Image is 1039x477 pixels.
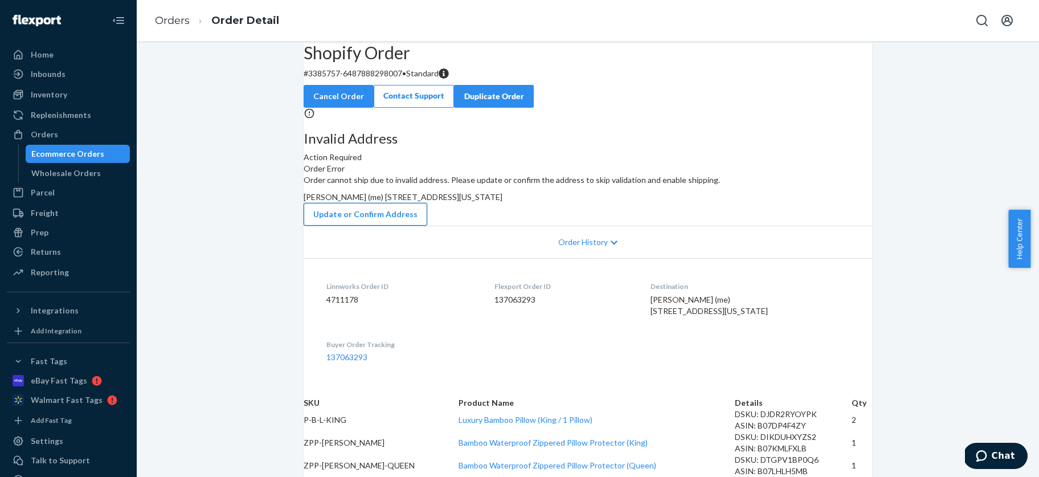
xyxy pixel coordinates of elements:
[558,237,608,248] span: Order History
[31,207,59,219] div: Freight
[326,352,367,362] a: 137063293
[7,204,130,222] a: Freight
[304,163,872,174] header: Order Error
[7,263,130,282] a: Reporting
[971,9,993,32] button: Open Search Box
[7,223,130,242] a: Prep
[13,15,61,26] img: Flexport logo
[304,409,459,431] td: P-B-L-KING
[31,375,87,386] div: eBay Fast Tags
[31,356,67,367] div: Fast Tags
[7,432,130,450] a: Settings
[304,131,872,163] div: Action Required
[7,414,130,427] a: Add Fast Tag
[7,301,130,320] button: Integrations
[459,415,592,425] a: Luxury Bamboo Pillow (King / 1 Pillow)
[852,409,872,431] td: 2
[459,397,734,409] th: Product Name
[146,4,288,38] ol: breadcrumbs
[31,305,79,316] div: Integrations
[31,435,63,447] div: Settings
[304,397,459,409] th: SKU
[852,397,872,409] th: Qty
[374,85,454,108] a: Contact Support
[31,455,90,466] div: Talk to Support
[735,397,852,409] th: Details
[651,295,768,316] span: [PERSON_NAME] (me) [STREET_ADDRESS][US_STATE]
[7,184,130,202] a: Parcel
[31,394,103,406] div: Walmart Fast Tags
[494,294,632,305] dd: 137063293
[7,372,130,390] a: eBay Fast Tags
[304,203,427,226] button: Update or Confirm Address
[7,125,130,144] a: Orders
[459,460,656,470] a: Bamboo Waterproof Zippered Pillow Protector (Queen)
[454,85,534,108] button: Duplicate Order
[107,9,130,32] button: Close Navigation
[7,46,130,64] a: Home
[651,282,849,291] dt: Destination
[304,174,872,186] p: Order cannot ship due to invalid address. Please update or confirm the address to skip validation...
[31,267,69,278] div: Reporting
[7,243,130,261] a: Returns
[996,9,1018,32] button: Open account menu
[31,129,58,140] div: Orders
[326,340,476,349] dt: Buyer Order Tracking
[31,168,101,179] div: Wholesale Orders
[31,109,91,121] div: Replenishments
[304,454,459,477] td: ZPP-[PERSON_NAME]-QUEEN
[735,454,852,466] div: DSKU: DTGPV1BP0Q6
[852,454,872,477] td: 1
[31,246,61,258] div: Returns
[304,85,374,108] button: Cancel Order
[7,65,130,83] a: Inbounds
[31,148,104,160] div: Ecommerce Orders
[7,451,130,470] button: Talk to Support
[304,68,872,79] p: # 3385757-6487888298007
[402,68,406,78] span: •
[155,14,190,27] a: Orders
[304,131,872,146] h3: Invalid Address
[459,438,648,447] a: Bamboo Waterproof Zippered Pillow Protector (King)
[735,420,852,431] div: ASIN: B07DP4F4ZY
[7,106,130,124] a: Replenishments
[1008,210,1030,268] button: Help Center
[326,282,476,291] dt: Linnworks Order ID
[852,431,872,454] td: 1
[494,282,632,291] dt: Flexport Order ID
[735,431,852,443] div: DSKU: DIKDUHXYZS2
[26,164,130,182] a: Wholesale Orders
[735,466,852,477] div: ASIN: B07LHLH5MB
[326,294,476,305] dd: 4711178
[965,443,1028,471] iframe: Opens a widget where you can chat to one of our agents
[304,431,459,454] td: ZPP-[PERSON_NAME]
[7,352,130,370] button: Fast Tags
[31,227,48,238] div: Prep
[7,324,130,338] a: Add Integration
[304,43,872,62] h2: Shopify Order
[7,391,130,409] a: Walmart Fast Tags
[31,415,72,425] div: Add Fast Tag
[7,85,130,104] a: Inventory
[26,145,130,163] a: Ecommerce Orders
[464,91,524,102] div: Duplicate Order
[31,187,55,198] div: Parcel
[31,89,67,100] div: Inventory
[211,14,279,27] a: Order Detail
[735,409,852,420] div: DSKU: DJDR2RYOYPK
[31,49,54,60] div: Home
[735,443,852,454] div: ASIN: B07KMLFXLB
[31,68,66,80] div: Inbounds
[304,192,502,202] span: [PERSON_NAME] (me) [STREET_ADDRESS][US_STATE]
[406,68,439,78] span: Standard
[31,326,81,336] div: Add Integration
